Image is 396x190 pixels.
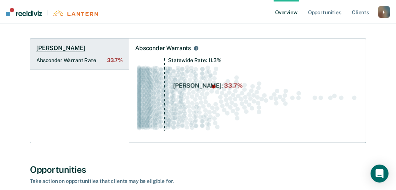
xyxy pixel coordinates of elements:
tspan: Statewide Rate: 11.3% [168,57,222,63]
button: Absconder Warrants [192,45,200,52]
button: P [378,6,390,18]
div: Absconder Warrants [135,45,191,52]
h1: [PERSON_NAME] [36,45,85,52]
div: Open Intercom Messenger [371,165,389,183]
div: Opportunities [30,164,366,175]
div: Swarm plot of all absconder warrant rates in the state for ALL caseloads, highlighting values of ... [135,58,360,137]
span: | [42,10,52,16]
a: | [6,8,98,16]
h2: Absconder Warrant Rate [36,57,123,64]
div: Take action on opportunities that clients may be eligible for. [30,178,292,184]
img: Recidiviz [6,8,42,16]
a: [PERSON_NAME]Absconder Warrant Rate33.7% [30,39,129,70]
img: Lantern [52,10,98,16]
span: 33.7% [107,57,123,64]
